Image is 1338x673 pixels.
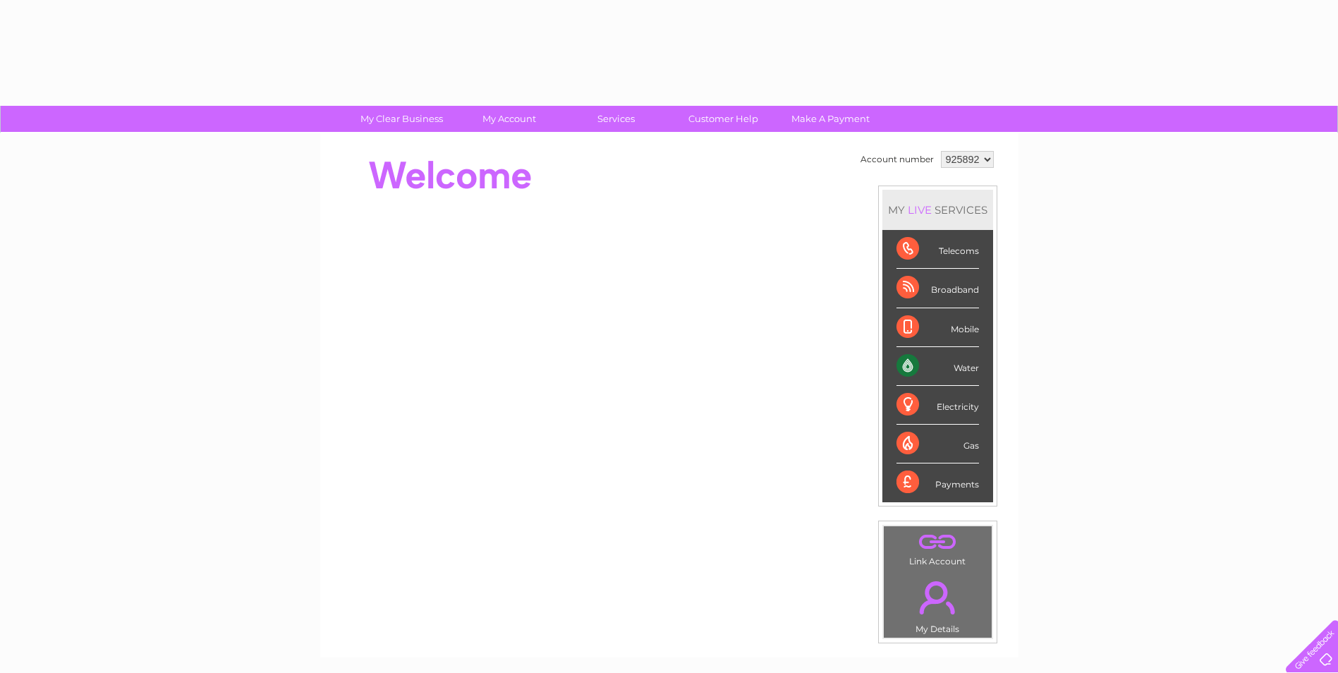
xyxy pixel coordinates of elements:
a: . [887,530,988,554]
a: My Account [451,106,567,132]
div: LIVE [905,203,935,217]
a: Services [558,106,674,132]
td: Account number [857,147,937,171]
div: Telecoms [896,230,979,269]
div: Gas [896,425,979,463]
a: Customer Help [665,106,781,132]
a: My Clear Business [343,106,460,132]
div: Electricity [896,386,979,425]
div: MY SERVICES [882,190,993,230]
a: . [887,573,988,622]
td: My Details [883,569,992,638]
div: Payments [896,463,979,502]
div: Mobile [896,308,979,347]
td: Link Account [883,526,992,570]
div: Broadband [896,269,979,308]
div: Water [896,347,979,386]
a: Make A Payment [772,106,889,132]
